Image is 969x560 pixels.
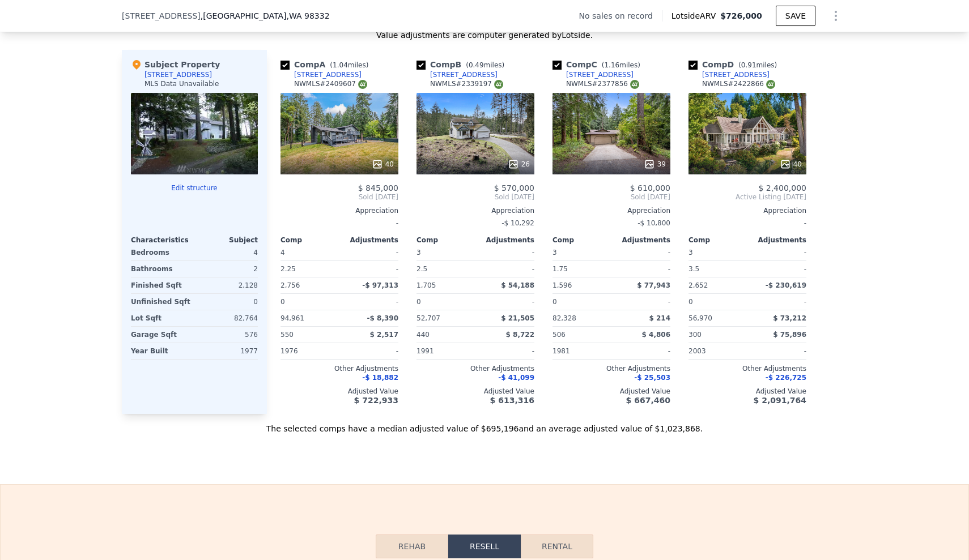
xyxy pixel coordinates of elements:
span: 2,756 [280,281,300,289]
div: Adjustments [475,236,534,245]
span: 1.04 [333,61,348,69]
span: $ 4,806 [642,331,670,339]
div: 3.5 [688,261,745,277]
span: -$ 226,725 [766,374,806,382]
div: Value adjustments are computer generated by Lotside . [122,29,847,41]
div: NWMLS # 2422866 [702,79,775,89]
div: Adjusted Value [688,387,806,396]
div: - [614,343,670,359]
img: NWMLS Logo [630,80,639,89]
span: 0 [688,298,693,306]
div: Lot Sqft [131,310,192,326]
span: 0.49 [469,61,484,69]
div: Other Adjustments [688,364,806,373]
span: -$ 230,619 [766,281,806,289]
span: -$ 97,313 [362,281,398,289]
div: NWMLS # 2339197 [430,79,503,89]
span: 1,705 [416,281,436,289]
div: The selected comps have a median adjusted value of $695,196 and an average adjusted value of $1,0... [122,414,847,434]
div: Adjusted Value [280,387,398,396]
span: , [GEOGRAPHIC_DATA] [201,10,330,22]
div: - [750,343,806,359]
div: 2.5 [416,261,473,277]
span: -$ 10,800 [637,219,670,227]
span: 0 [280,298,285,306]
button: Edit structure [131,183,258,193]
div: 1991 [416,343,473,359]
div: 1977 [197,343,258,359]
div: Comp B [416,59,509,70]
div: Garage Sqft [131,327,192,343]
div: 0 [197,294,258,310]
div: Adjusted Value [416,387,534,396]
span: ( miles) [325,61,373,69]
div: Comp [688,236,747,245]
div: [STREET_ADDRESS] [294,70,362,79]
span: 0 [552,298,557,306]
span: $ 77,943 [637,281,670,289]
span: 3 [552,249,557,257]
div: Appreciation [280,206,398,215]
span: -$ 10,292 [501,219,534,227]
div: Comp C [552,59,645,70]
span: 506 [552,331,566,339]
div: - [478,343,534,359]
span: $ 667,460 [626,396,670,405]
span: $ 2,517 [370,331,398,339]
a: [STREET_ADDRESS] [552,70,634,79]
div: - [478,294,534,310]
span: Active Listing [DATE] [688,193,806,202]
div: Comp D [688,59,781,70]
span: 1.16 [604,61,619,69]
span: -$ 8,390 [367,314,398,322]
span: -$ 41,099 [498,374,534,382]
span: 0.91 [741,61,756,69]
div: Appreciation [552,206,670,215]
span: , WA 98332 [286,11,329,20]
div: Unfinished Sqft [131,294,192,310]
a: [STREET_ADDRESS] [688,70,770,79]
div: Comp [416,236,475,245]
button: Rehab [376,535,448,558]
span: ( miles) [461,61,509,69]
span: 440 [416,331,430,339]
span: 56,970 [688,314,712,322]
div: Other Adjustments [552,364,670,373]
span: [STREET_ADDRESS] [122,10,201,22]
a: [STREET_ADDRESS] [280,70,362,79]
div: No sales on record [579,10,662,22]
span: 2,652 [688,281,708,289]
div: - [614,245,670,260]
img: NWMLS Logo [766,80,775,89]
span: 1,596 [552,281,572,289]
div: Comp A [280,59,373,70]
div: - [614,294,670,310]
div: Year Built [131,343,192,359]
div: [STREET_ADDRESS] [702,70,770,79]
div: 39 [644,159,666,170]
span: 94,961 [280,314,304,322]
div: 576 [197,327,258,343]
span: Sold [DATE] [416,193,534,202]
span: ( miles) [734,61,781,69]
button: Resell [448,535,521,558]
span: 82,328 [552,314,576,322]
button: Rental [521,535,593,558]
div: - [750,294,806,310]
div: [STREET_ADDRESS] [566,70,634,79]
img: NWMLS Logo [358,80,367,89]
button: SAVE [776,6,815,26]
span: 550 [280,331,294,339]
div: Bathrooms [131,261,192,277]
div: NWMLS # 2377856 [566,79,639,89]
div: 40 [372,159,394,170]
div: [STREET_ADDRESS] [430,70,498,79]
div: 4 [197,245,258,260]
div: Subject Property [131,59,220,70]
span: 52,707 [416,314,440,322]
div: - [478,261,534,277]
span: $ 73,212 [773,314,806,322]
span: 3 [688,249,693,257]
div: - [342,245,398,260]
div: Other Adjustments [280,364,398,373]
